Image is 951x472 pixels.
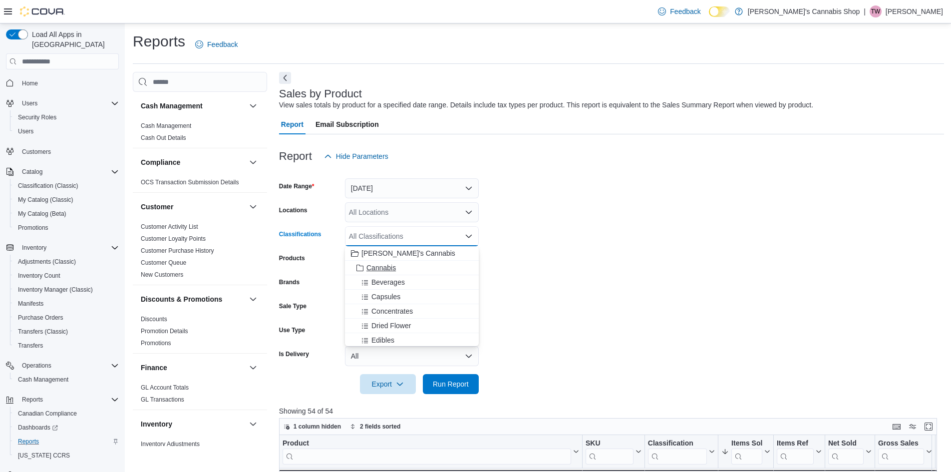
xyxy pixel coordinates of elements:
[141,122,191,129] a: Cash Management
[907,421,919,433] button: Display options
[18,196,73,204] span: My Catalog (Classic)
[828,439,864,449] div: Net Sold
[279,72,291,84] button: Next
[279,206,308,214] label: Locations
[10,283,123,297] button: Inventory Manager (Classic)
[141,441,200,448] a: Inventory Adjustments
[777,439,814,465] div: Items Ref
[279,88,362,100] h3: Sales by Product
[18,314,63,322] span: Purchase Orders
[14,270,64,282] a: Inventory Count
[141,419,245,429] button: Inventory
[2,359,123,373] button: Operations
[18,97,119,109] span: Users
[14,111,60,123] a: Security Roles
[18,258,76,266] span: Adjustments (Classic)
[279,150,312,162] h3: Report
[346,421,404,433] button: 2 fields sorted
[648,439,707,449] div: Classification
[141,328,188,335] a: Promotion Details
[141,223,198,230] a: Customer Activity List
[133,221,267,285] div: Customer
[141,122,191,130] span: Cash Management
[871,5,881,17] span: TW
[14,270,119,282] span: Inventory Count
[345,246,479,261] button: [PERSON_NAME]'s Cannabis
[191,34,242,54] a: Feedback
[14,422,119,434] span: Dashboards
[294,423,341,431] span: 1 column hidden
[279,406,944,416] p: Showing 54 of 54
[10,110,123,124] button: Security Roles
[22,362,51,370] span: Operations
[141,157,180,167] h3: Compliance
[14,222,52,234] a: Promotions
[18,145,119,158] span: Customers
[18,166,119,178] span: Catalog
[18,166,46,178] button: Catalog
[14,194,119,206] span: My Catalog (Classic)
[670,6,700,16] span: Feedback
[20,6,65,16] img: Cova
[10,311,123,325] button: Purchase Orders
[141,101,245,111] button: Cash Management
[283,439,579,465] button: Product
[14,374,119,386] span: Cash Management
[14,312,119,324] span: Purchase Orders
[648,439,707,465] div: Classification
[283,439,571,449] div: Product
[14,284,119,296] span: Inventory Manager (Classic)
[18,182,78,190] span: Classification (Classic)
[14,194,77,206] a: My Catalog (Classic)
[14,450,119,462] span: Washington CCRS
[141,178,239,186] span: OCS Transaction Submission Details
[18,394,47,406] button: Reports
[923,421,935,433] button: Enter fullscreen
[2,144,123,159] button: Customers
[22,244,46,252] span: Inventory
[18,97,41,109] button: Users
[141,101,203,111] h3: Cash Management
[721,439,770,465] button: Items Sold
[141,134,186,141] a: Cash Out Details
[141,396,184,403] a: GL Transactions
[14,111,119,123] span: Security Roles
[280,421,345,433] button: 1 column hidden
[141,157,245,167] button: Compliance
[360,374,416,394] button: Export
[878,439,924,465] div: Gross Sales
[10,339,123,353] button: Transfers
[141,315,167,323] span: Discounts
[345,275,479,290] button: Beverages
[14,125,37,137] a: Users
[10,421,123,435] a: Dashboards
[141,235,206,242] a: Customer Loyalty Points
[133,120,267,148] div: Cash Management
[345,290,479,304] button: Capsules
[345,304,479,319] button: Concentrates
[465,232,473,240] button: Close list of options
[247,100,259,112] button: Cash Management
[18,286,93,294] span: Inventory Manager (Classic)
[14,340,119,352] span: Transfers
[22,79,38,87] span: Home
[18,210,66,218] span: My Catalog (Beta)
[586,439,641,465] button: SKU
[133,382,267,410] div: Finance
[18,328,68,336] span: Transfers (Classic)
[10,179,123,193] button: Classification (Classic)
[14,180,82,192] a: Classification (Classic)
[366,263,396,273] span: Cannabis
[141,384,189,391] a: GL Account Totals
[14,312,67,324] a: Purchase Orders
[141,396,184,404] span: GL Transactions
[360,423,400,431] span: 2 fields sorted
[141,271,183,278] a: New Customers
[10,255,123,269] button: Adjustments (Classic)
[886,5,943,17] p: [PERSON_NAME]
[141,294,245,304] button: Discounts & Promotions
[18,360,119,372] span: Operations
[279,254,305,262] label: Products
[654,1,704,21] a: Feedback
